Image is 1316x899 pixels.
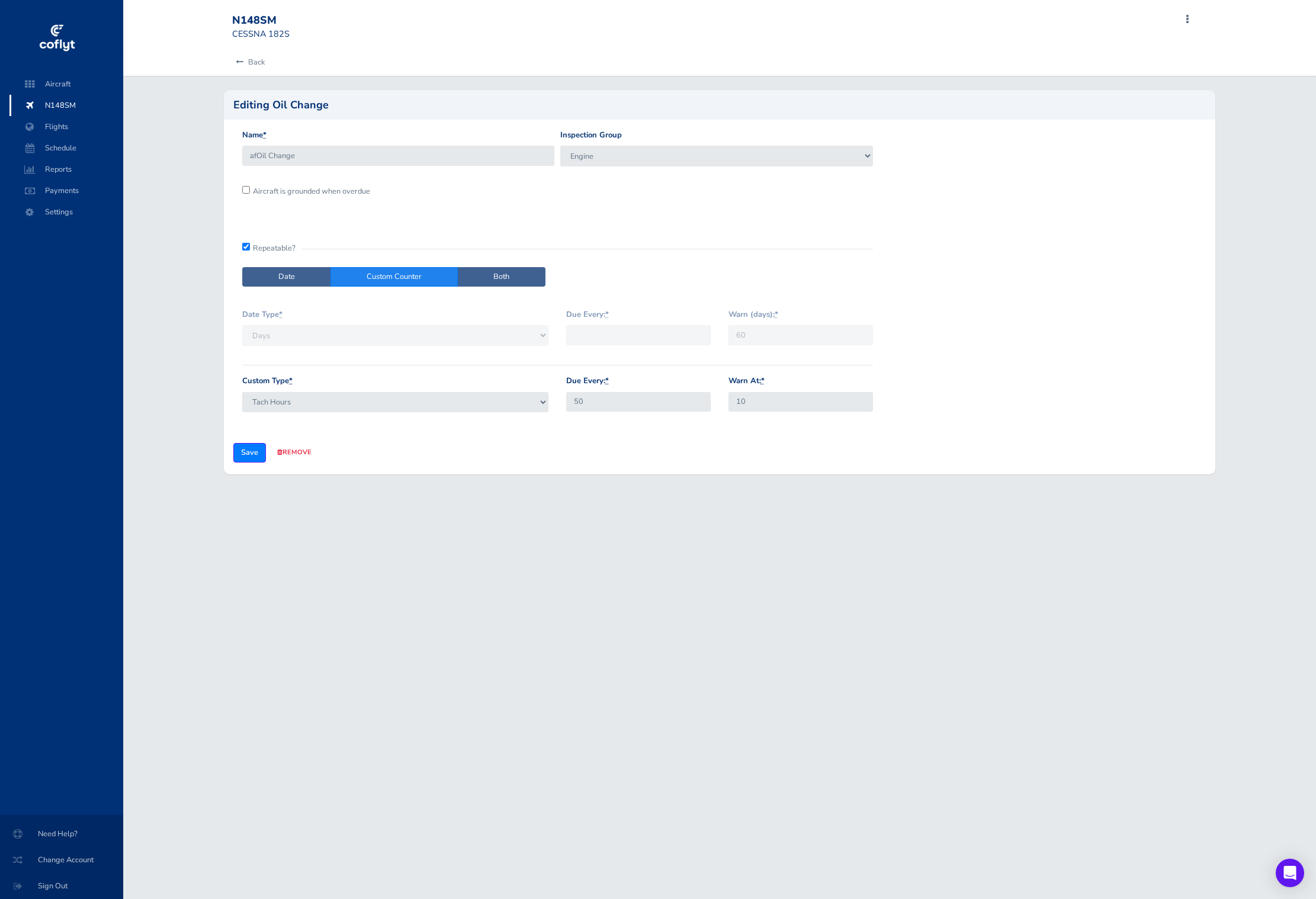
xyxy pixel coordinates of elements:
label: Due Every: [566,309,609,321]
span: Change Account [14,849,109,871]
label: Warn (days): [728,309,778,321]
label: Date Type [242,309,283,321]
input: Save [233,443,266,463]
label: Date [242,267,331,287]
abbr: required [279,309,283,320]
abbr: required [289,375,293,386]
label: Inspection Group [560,129,622,142]
label: Custom Type [242,375,293,387]
abbr: required [775,309,778,320]
small: CESSNA 182S [232,28,290,40]
span: Payments [21,180,111,201]
h2: Editing Oil Change [233,99,329,110]
div: N148SM [232,14,317,27]
span: Flights [21,116,111,137]
a: remove [277,448,312,457]
label: Both [457,267,545,287]
span: Settings [21,201,111,223]
span: Schedule [21,137,111,159]
abbr: required [263,130,267,140]
abbr: required [761,375,765,386]
div: Open Intercom Messenger [1276,859,1304,887]
div: Aircraft is grounded when overdue [239,185,557,197]
label: Name [242,129,267,142]
span: Aircraft [21,73,111,95]
abbr: required [605,375,609,386]
div: Repeatable? [242,242,872,249]
span: Need Help? [14,823,109,845]
abbr: required [605,309,609,320]
span: Sign Out [14,875,109,897]
span: N148SM [21,95,111,116]
label: Due Every: [566,375,609,387]
span: Reports [21,159,111,180]
a: Back [232,49,265,75]
label: Custom Counter [330,267,458,287]
label: Warn At: [728,375,765,387]
img: coflyt logo [37,21,76,56]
